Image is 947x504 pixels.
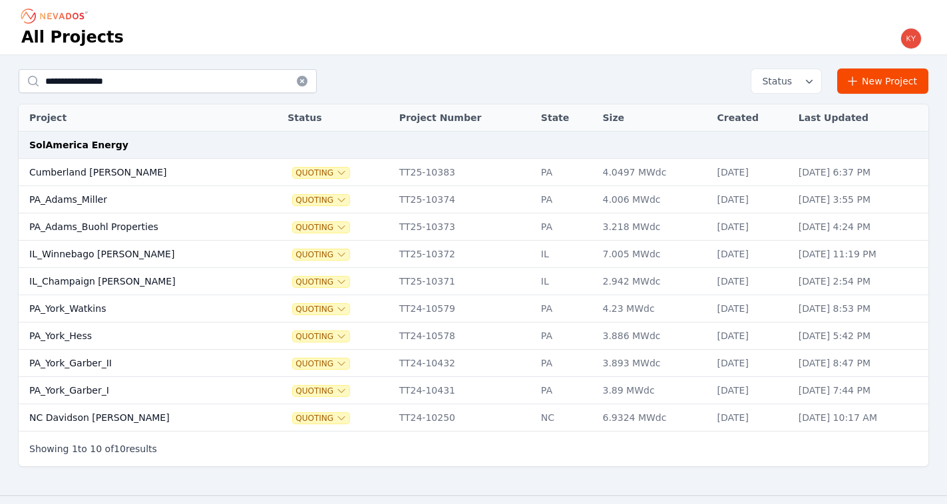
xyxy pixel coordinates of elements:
[792,159,928,186] td: [DATE] 6:37 PM
[29,442,157,455] p: Showing to of results
[711,404,792,432] td: [DATE]
[711,377,792,404] td: [DATE]
[900,28,922,49] img: kyle.macdougall@nevados.solar
[19,295,262,322] td: PA_York_Watkins
[792,104,928,132] th: Last Updated
[293,222,349,233] button: Quoting
[711,104,792,132] th: Created
[792,295,928,322] td: [DATE] 8:53 PM
[19,377,928,404] tr: PA_York_Garber_IQuotingTT24-10431PA3.89 MWdc[DATE][DATE] 7:44 PM
[711,186,792,213] td: [DATE]
[19,350,928,377] tr: PA_York_Garber_IIQuotingTT24-10432PA3.893 MWdc[DATE][DATE] 8:47 PM
[293,331,349,342] span: Quoting
[596,159,711,186] td: 4.0497 MWdc
[393,268,534,295] td: TT25-10371
[393,350,534,377] td: TT24-10432
[534,404,596,432] td: NC
[19,213,928,241] tr: PA_Adams_Buohl PropertiesQuotingTT25-10373PA3.218 MWdc[DATE][DATE] 4:24 PM
[837,68,928,94] a: New Project
[114,443,126,454] span: 10
[596,104,711,132] th: Size
[19,132,928,159] td: SolAmerica Energy
[393,213,534,241] td: TT25-10373
[534,159,596,186] td: PA
[393,186,534,213] td: TT25-10374
[19,322,928,350] tr: PA_York_HessQuotingTT24-10578PA3.886 MWdc[DATE][DATE] 5:42 PM
[393,404,534,432] td: TT24-10250
[792,213,928,241] td: [DATE] 4:24 PM
[393,104,534,132] th: Project Number
[711,350,792,377] td: [DATE]
[792,322,928,350] td: [DATE] 5:42 PM
[293,277,349,287] button: Quoting
[293,304,349,315] button: Quoting
[792,186,928,213] td: [DATE] 3:55 PM
[596,186,711,213] td: 4.006 MWdc
[19,186,928,213] tr: PA_Adams_MillerQuotingTT25-10374PA4.006 MWdc[DATE][DATE] 3:55 PM
[596,268,711,295] td: 2.942 MWdc
[534,377,596,404] td: PA
[393,295,534,322] td: TT24-10579
[293,413,349,424] button: Quoting
[19,241,928,268] tr: IL_Winnebago [PERSON_NAME]QuotingTT25-10372IL7.005 MWdc[DATE][DATE] 11:19 PM
[293,168,349,178] button: Quoting
[393,241,534,268] td: TT25-10372
[19,104,262,132] th: Project
[19,322,262,350] td: PA_York_Hess
[393,322,534,350] td: TT24-10578
[711,241,792,268] td: [DATE]
[711,213,792,241] td: [DATE]
[281,104,392,132] th: Status
[711,268,792,295] td: [DATE]
[19,159,928,186] tr: Cumberland [PERSON_NAME]QuotingTT25-10383PA4.0497 MWdc[DATE][DATE] 6:37 PM
[596,377,711,404] td: 3.89 MWdc
[293,195,349,205] span: Quoting
[711,322,792,350] td: [DATE]
[596,295,711,322] td: 4.23 MWdc
[596,322,711,350] td: 3.886 MWdc
[534,186,596,213] td: PA
[19,268,928,295] tr: IL_Champaign [PERSON_NAME]QuotingTT25-10371IL2.942 MWdc[DATE][DATE] 2:54 PM
[792,241,928,268] td: [DATE] 11:19 PM
[293,358,349,369] button: Quoting
[19,213,262,241] td: PA_Adams_Buohl Properties
[19,268,262,295] td: IL_Champaign [PERSON_NAME]
[293,386,349,396] button: Quoting
[792,350,928,377] td: [DATE] 8:47 PM
[293,249,349,260] button: Quoting
[534,213,596,241] td: PA
[792,268,928,295] td: [DATE] 2:54 PM
[534,295,596,322] td: PA
[751,69,821,93] button: Status
[534,104,596,132] th: State
[757,74,792,88] span: Status
[19,241,262,268] td: IL_Winnebago [PERSON_NAME]
[711,295,792,322] td: [DATE]
[711,159,792,186] td: [DATE]
[19,404,928,432] tr: NC Davidson [PERSON_NAME]QuotingTT24-10250NC6.9324 MWdc[DATE][DATE] 10:17 AM
[534,350,596,377] td: PA
[596,404,711,432] td: 6.9324 MWdc
[21,27,124,48] h1: All Projects
[792,377,928,404] td: [DATE] 7:44 PM
[19,295,928,322] tr: PA_York_WatkinsQuotingTT24-10579PA4.23 MWdc[DATE][DATE] 8:53 PM
[792,404,928,432] td: [DATE] 10:17 AM
[596,241,711,268] td: 7.005 MWdc
[19,377,262,404] td: PA_York_Garber_I
[534,268,596,295] td: IL
[393,377,534,404] td: TT24-10431
[19,159,262,186] td: Cumberland [PERSON_NAME]
[19,186,262,213] td: PA_Adams_Miller
[596,350,711,377] td: 3.893 MWdc
[21,5,92,27] nav: Breadcrumb
[534,322,596,350] td: PA
[72,443,78,454] span: 1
